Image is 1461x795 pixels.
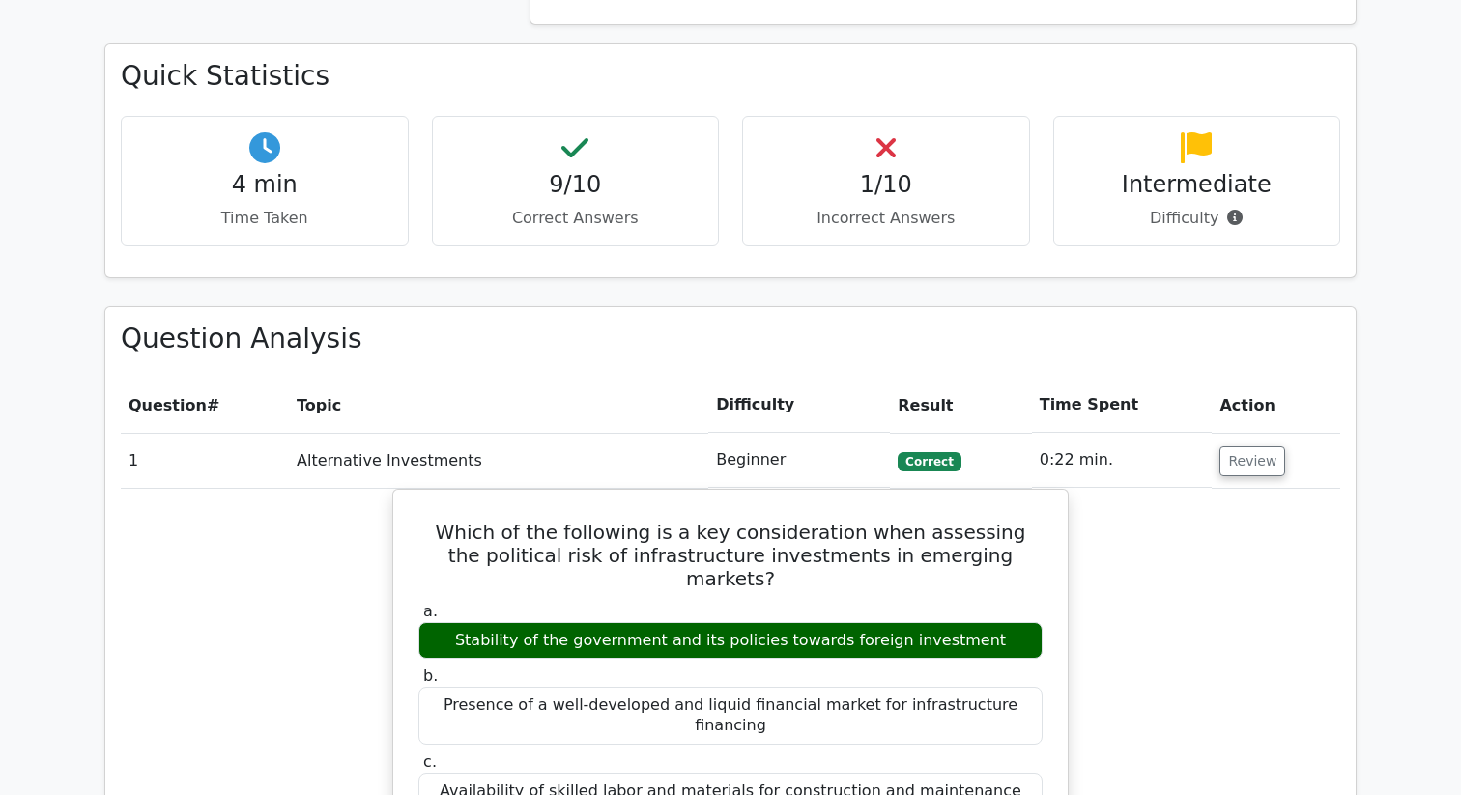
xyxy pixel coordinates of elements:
[423,667,438,685] span: b.
[423,752,437,771] span: c.
[759,207,1014,230] p: Incorrect Answers
[448,207,703,230] p: Correct Answers
[708,378,890,433] th: Difficulty
[423,602,438,620] span: a.
[708,433,890,488] td: Beginner
[129,396,207,414] span: Question
[1070,171,1325,199] h4: Intermediate
[1212,378,1340,433] th: Action
[448,171,703,199] h4: 9/10
[121,323,1340,355] h3: Question Analysis
[418,622,1043,660] div: Stability of the government and its policies towards foreign investment
[121,60,1340,93] h3: Quick Statistics
[289,433,708,488] td: Alternative Investments
[121,378,289,433] th: #
[898,452,960,471] span: Correct
[137,207,392,230] p: Time Taken
[890,378,1031,433] th: Result
[416,521,1045,590] h5: Which of the following is a key consideration when assessing the political risk of infrastructure...
[289,378,708,433] th: Topic
[121,433,289,488] td: 1
[1070,207,1325,230] p: Difficulty
[418,687,1043,745] div: Presence of a well-developed and liquid financial market for infrastructure financing
[1032,433,1213,488] td: 0:22 min.
[1032,378,1213,433] th: Time Spent
[137,171,392,199] h4: 4 min
[759,171,1014,199] h4: 1/10
[1219,446,1285,476] button: Review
